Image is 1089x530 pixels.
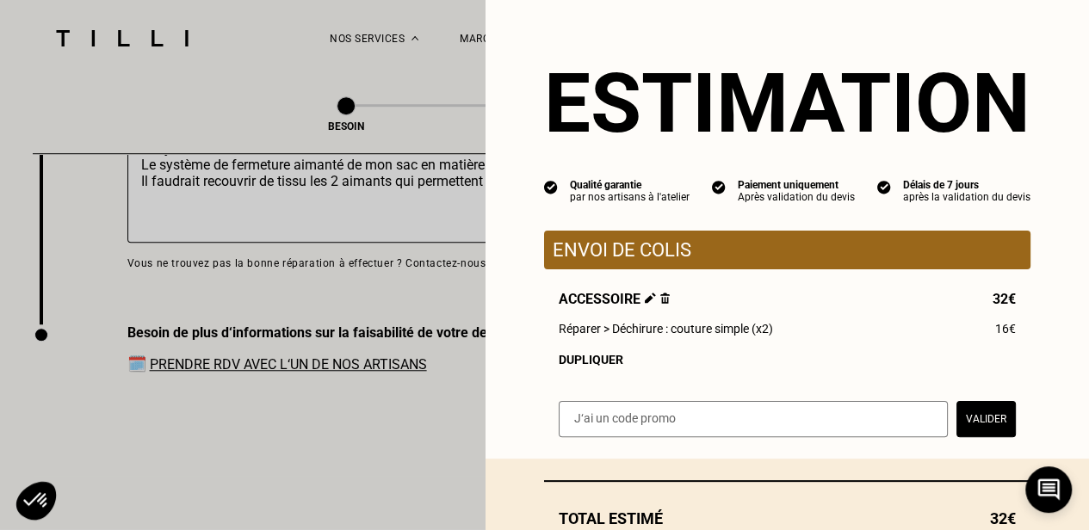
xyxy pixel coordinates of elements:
[544,179,558,194] img: icon list info
[553,239,1022,261] p: Envoi de colis
[738,179,855,191] div: Paiement uniquement
[559,291,670,307] span: Accessoire
[544,509,1030,527] div: Total estimé
[995,322,1016,336] span: 16€
[956,401,1016,437] button: Valider
[559,322,773,336] span: Réparer > Déchirure : couture simple (x2)
[903,191,1030,203] div: après la validation du devis
[712,179,726,194] img: icon list info
[570,191,690,203] div: par nos artisans à l'atelier
[738,191,855,203] div: Après validation du devis
[877,179,891,194] img: icon list info
[645,293,656,304] img: Éditer
[903,179,1030,191] div: Délais de 7 jours
[993,291,1016,307] span: 32€
[559,353,1016,367] div: Dupliquer
[544,55,1030,151] section: Estimation
[990,509,1016,527] span: 32€
[559,401,948,437] input: J‘ai un code promo
[660,293,670,304] img: Supprimer
[570,179,690,191] div: Qualité garantie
